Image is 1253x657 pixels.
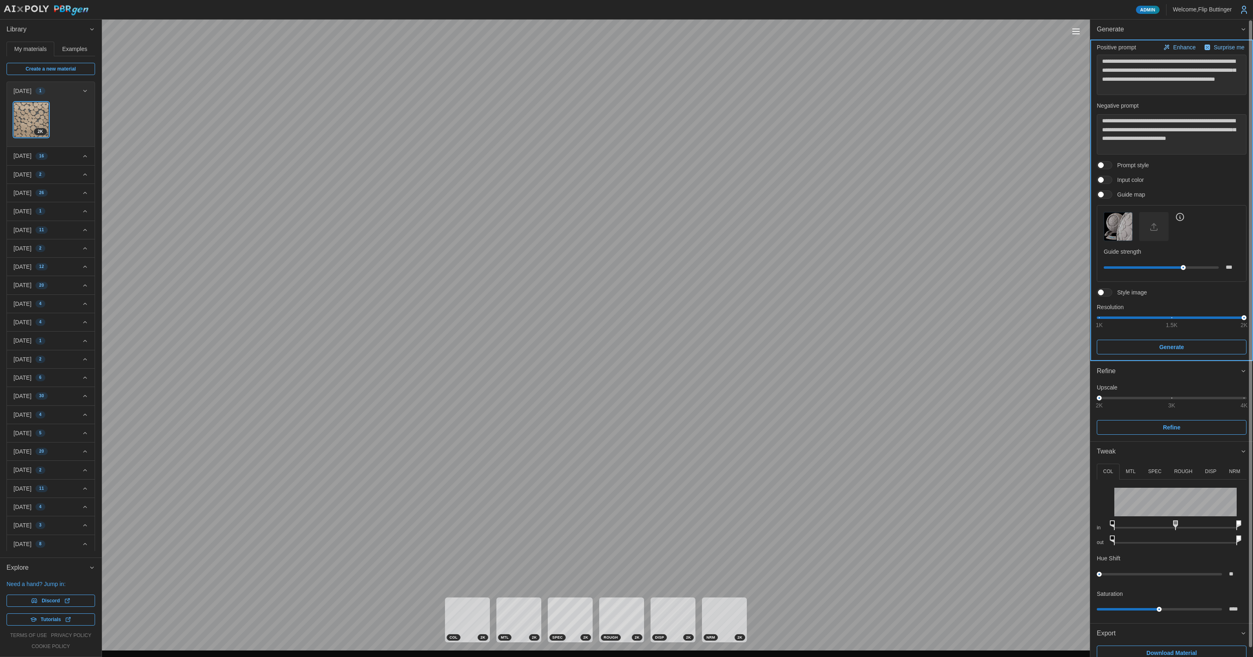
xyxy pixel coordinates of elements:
[532,635,537,640] span: 2 K
[686,635,691,640] span: 2 K
[39,301,42,307] span: 4
[7,369,95,387] button: [DATE]6
[7,147,95,165] button: [DATE]16
[13,207,31,215] p: [DATE]
[13,521,31,529] p: [DATE]
[1090,381,1253,441] div: Refine
[7,276,95,294] button: [DATE]20
[1104,212,1133,241] button: Guide map
[1097,43,1136,51] p: Positive prompt
[42,595,60,606] span: Discord
[13,281,31,289] p: [DATE]
[706,635,715,640] span: NRM
[38,128,43,135] span: 2 K
[7,516,95,534] button: [DATE]3
[39,153,44,159] span: 16
[39,448,44,455] span: 20
[655,635,664,640] span: DISP
[1205,468,1216,475] p: DISP
[39,171,42,178] span: 2
[7,332,95,350] button: [DATE]1
[449,635,458,640] span: COL
[13,429,31,437] p: [DATE]
[7,184,95,202] button: [DATE]26
[13,411,31,419] p: [DATE]
[39,467,42,473] span: 2
[1090,624,1253,644] button: Export
[13,300,31,308] p: [DATE]
[1103,468,1113,475] p: COL
[7,498,95,516] button: [DATE]4
[39,522,42,529] span: 3
[41,614,61,625] span: Tutorials
[13,263,31,271] p: [DATE]
[1173,43,1197,51] p: Enhance
[39,338,42,344] span: 1
[7,221,95,239] button: [DATE]11
[39,356,42,363] span: 2
[7,82,95,100] button: [DATE]1
[13,189,31,197] p: [DATE]
[39,245,42,252] span: 2
[39,190,44,196] span: 26
[39,393,44,399] span: 30
[51,632,91,639] a: privacy policy
[7,20,89,40] span: Library
[583,635,588,640] span: 2 K
[7,100,95,146] div: [DATE]1
[7,63,95,75] a: Create a new material
[13,336,31,345] p: [DATE]
[7,295,95,313] button: [DATE]4
[39,88,42,94] span: 1
[13,170,31,179] p: [DATE]
[7,558,89,578] span: Explore
[1112,161,1149,169] span: Prompt style
[1174,468,1193,475] p: ROUGH
[1097,624,1240,644] span: Export
[39,374,42,381] span: 6
[7,387,95,405] button: [DATE]30
[39,319,42,325] span: 4
[1097,20,1240,40] span: Generate
[7,406,95,424] button: [DATE]4
[7,595,95,607] a: Discord
[1173,5,1232,13] p: Welcome, Flip Buttinger
[7,613,95,626] a: Tutorials
[14,102,49,137] img: lqeHWyxyPxxWY7rxKyIH
[1097,340,1246,354] button: Generate
[39,541,42,547] span: 8
[7,535,95,553] button: [DATE]8
[1097,102,1246,110] p: Negative prompt
[1112,288,1147,296] span: Style image
[7,580,95,588] p: Need a hand? Jump in:
[1229,468,1240,475] p: NRM
[1097,442,1240,462] span: Tweak
[13,466,31,474] p: [DATE]
[13,102,49,137] a: lqeHWyxyPxxWY7rxKyIH2K
[1097,383,1246,392] p: Upscale
[1202,42,1246,53] button: Surprise me
[1140,6,1155,13] span: Admin
[39,504,42,510] span: 4
[1112,176,1144,184] span: Input color
[7,424,95,442] button: [DATE]5
[39,485,44,492] span: 11
[13,355,31,363] p: [DATE]
[501,635,509,640] span: MTL
[7,313,95,331] button: [DATE]4
[39,430,42,436] span: 5
[480,635,485,640] span: 2 K
[13,226,31,234] p: [DATE]
[39,282,44,289] span: 20
[7,442,95,460] button: [DATE]20
[13,392,31,400] p: [DATE]
[13,374,31,382] p: [DATE]
[1090,462,1253,623] div: Tweak
[1104,212,1132,241] img: Guide map
[13,87,31,95] p: [DATE]
[26,63,76,75] span: Create a new material
[1090,40,1253,361] div: Generate
[1097,366,1240,376] div: Refine
[1159,340,1184,354] span: Generate
[1090,361,1253,381] button: Refine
